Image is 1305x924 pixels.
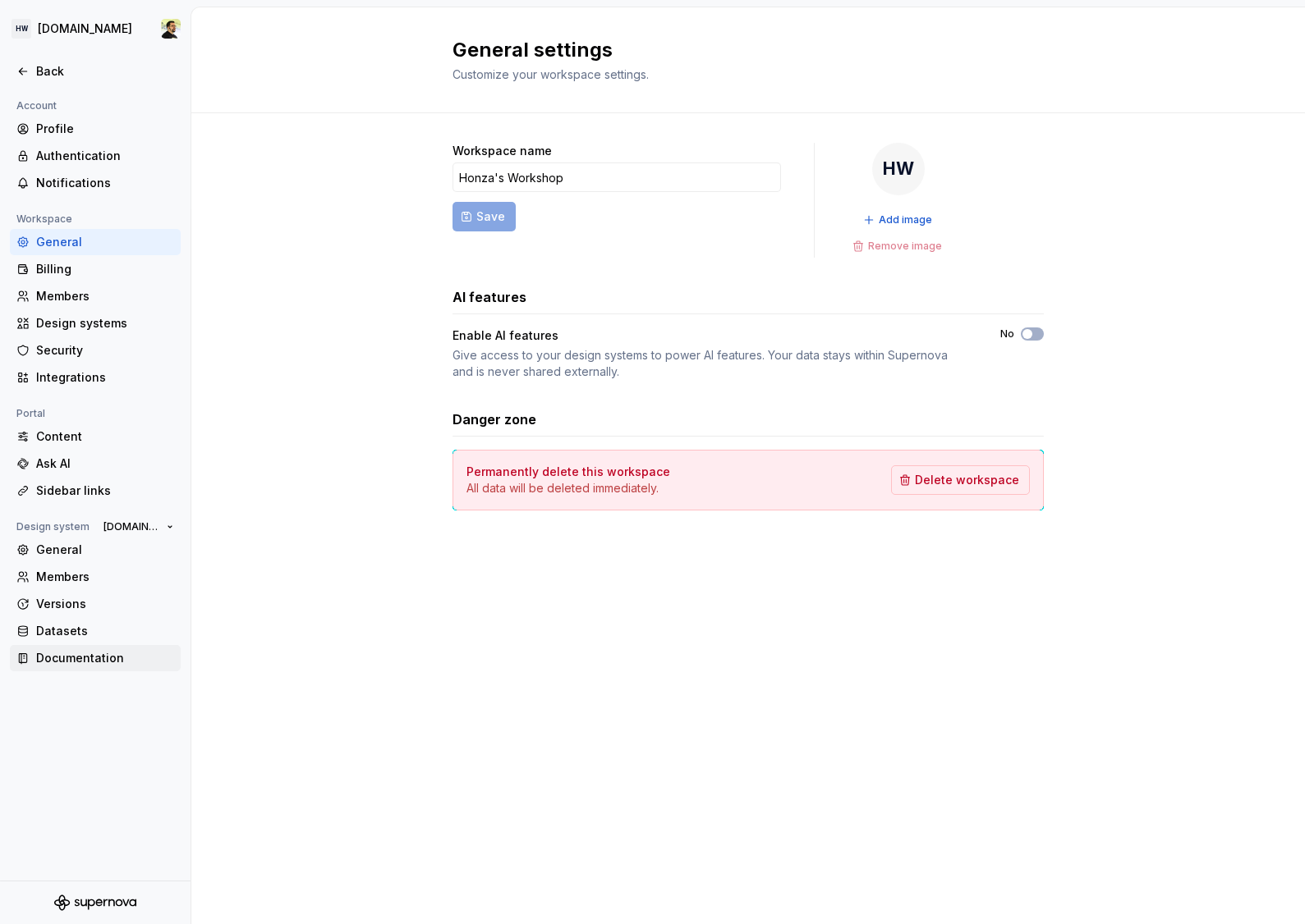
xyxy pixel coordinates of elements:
h3: Danger zone [453,409,536,429]
a: Content [10,423,181,450]
div: [DOMAIN_NAME] [38,21,132,37]
a: Design systems [10,310,181,336]
div: General [36,234,174,250]
div: Integrations [36,369,174,386]
div: Profile [36,121,174,137]
button: Add image [858,208,940,231]
h2: General settings [453,37,1024,63]
svg: Supernova Logo [54,894,136,911]
a: Sidebar links [10,478,181,504]
span: Customize your workspace settings. [453,67,649,81]
div: Security [36,342,174,359]
a: Members [10,564,181,590]
label: No [1000,327,1014,341]
div: Back [36,63,174,80]
a: Documentation [10,645,181,671]
a: Ask AI [10,451,181,477]
a: Authentication [10,143,181,169]
div: Authentication [36,148,174,164]
a: General [10,229,181,255]
div: Design systems [36,315,174,332]
button: HW[DOMAIN_NAME]Honza Toman [3,11,187,47]
div: Enable AI features [453,327,971,344]
a: General [10,537,181,563]
a: Members [10,283,181,309]
a: Versions [10,591,181,617]
div: HW [872,143,925,195]
a: Integrations [10,364,181,391]
div: HW [11,19,31,39]
div: Billing [36,261,174,277]
a: Security [10,337,181,364]
div: Give access to your design systems to power AI features. Your data stays within Supernova and is ... [453,347,971,380]
div: Members [36,569,174,585]
div: Content [36,428,174,445]
div: Account [10,96,63,116]
div: Design system [10,517,96,537]
a: Profile [10,116,181,142]
div: General [36,542,174,558]
span: [DOMAIN_NAME] [103,520,160,533]
a: Back [10,58,181,85]
div: Ask AI [36,455,174,472]
img: Honza Toman [161,19,181,39]
button: Delete workspace [891,465,1030,495]
a: Notifications [10,170,181,196]
span: Delete workspace [915,472,1019,488]
span: Add image [879,213,932,226]
h3: AI features [453,287,526,307]
h4: Permanently delete this workspace [466,464,670,480]
label: Workspace name [453,143,552,159]
div: Members [36,288,174,304]
div: Notifications [36,175,174,191]
div: Portal [10,404,52,423]
div: Sidebar links [36,483,174,499]
a: Billing [10,256,181,282]
div: Documentation [36,650,174,666]
div: Versions [36,596,174,612]
a: Datasets [10,618,181,644]
div: Datasets [36,623,174,639]
p: All data will be deleted immediately. [466,480,670,496]
div: Workspace [10,209,79,229]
